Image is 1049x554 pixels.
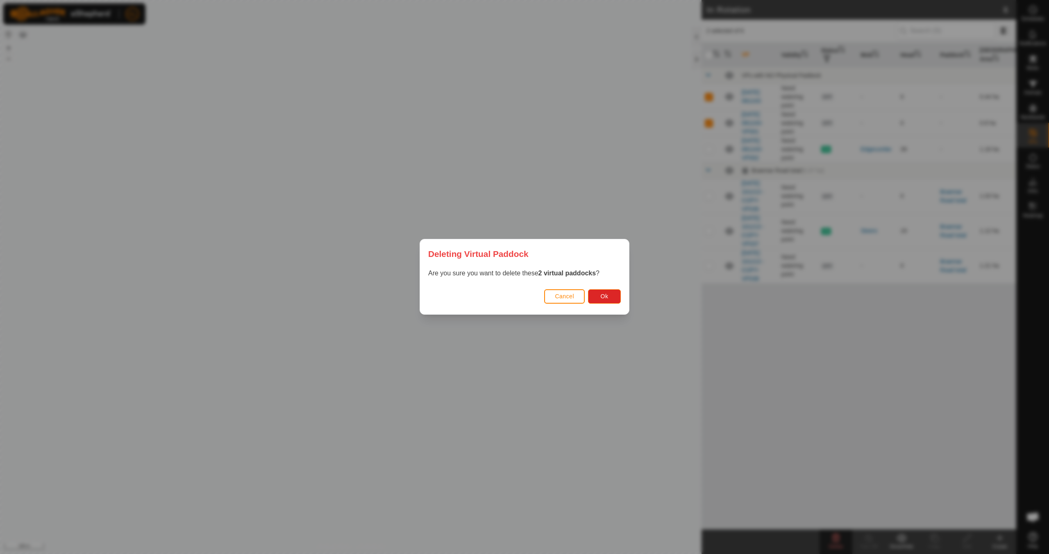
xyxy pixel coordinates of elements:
[538,270,596,277] strong: 2 virtual paddocks
[555,293,574,300] span: Cancel
[428,247,529,260] span: Deleting Virtual Paddock
[428,270,599,277] span: Are you sure you want to delete these ?
[601,293,609,300] span: Ok
[588,289,621,304] button: Ok
[544,289,585,304] button: Cancel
